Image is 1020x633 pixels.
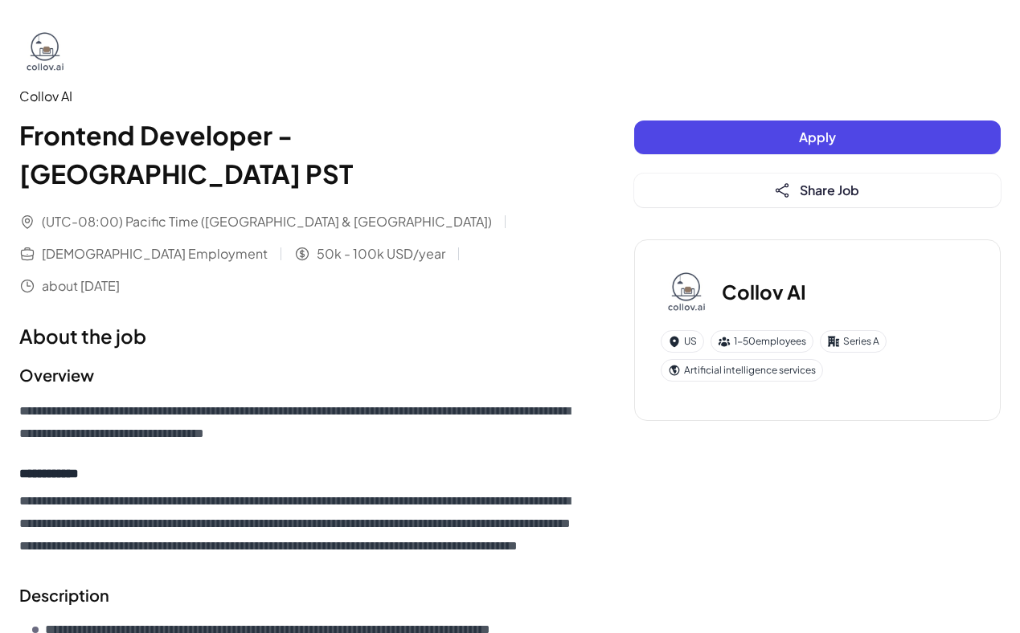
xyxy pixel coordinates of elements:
[800,182,859,198] span: Share Job
[19,583,570,607] h2: Description
[661,359,823,382] div: Artificial intelligence services
[19,116,570,193] h1: Frontend Developer - [GEOGRAPHIC_DATA] PST
[634,120,1001,154] button: Apply
[42,276,120,296] span: about [DATE]
[722,277,806,306] h3: Collov AI
[42,244,268,263] span: [DEMOGRAPHIC_DATA] Employment
[317,244,445,263] span: 50k - 100k USD/year
[661,266,712,317] img: Co
[711,330,813,353] div: 1-50 employees
[820,330,887,353] div: Series A
[634,174,1001,207] button: Share Job
[19,363,570,387] h2: Overview
[19,87,570,106] div: Collov AI
[799,129,836,145] span: Apply
[19,321,570,350] h1: About the job
[42,212,492,231] span: (UTC-08:00) Pacific Time ([GEOGRAPHIC_DATA] & [GEOGRAPHIC_DATA])
[19,26,71,77] img: Co
[661,330,704,353] div: US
